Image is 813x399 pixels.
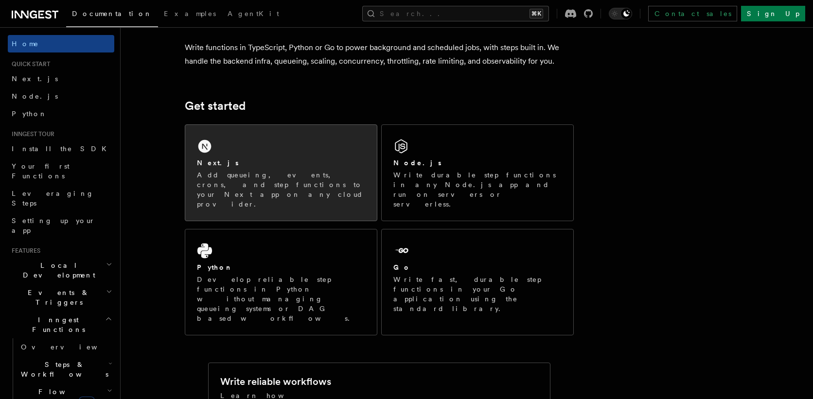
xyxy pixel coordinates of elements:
[164,10,216,17] span: Examples
[8,247,40,255] span: Features
[8,212,114,239] a: Setting up your app
[8,70,114,87] a: Next.js
[12,190,94,207] span: Leveraging Steps
[362,6,549,21] button: Search...⌘K
[197,158,239,168] h2: Next.js
[530,9,543,18] kbd: ⌘K
[8,35,114,52] a: Home
[393,158,442,168] h2: Node.js
[12,39,39,49] span: Home
[197,275,365,323] p: Develop reliable step functions in Python without managing queueing systems or DAG based workflows.
[12,110,47,118] span: Python
[648,6,737,21] a: Contact sales
[17,338,114,356] a: Overview
[222,3,285,26] a: AgentKit
[8,260,106,280] span: Local Development
[8,130,54,138] span: Inngest tour
[12,162,70,180] span: Your first Functions
[381,124,574,221] a: Node.jsWrite durable step functions in any Node.js app and run on servers or serverless.
[8,284,114,311] button: Events & Triggers
[8,288,106,307] span: Events & Triggers
[197,262,233,272] h2: Python
[8,311,114,338] button: Inngest Functions
[8,185,114,212] a: Leveraging Steps
[158,3,222,26] a: Examples
[72,10,152,17] span: Documentation
[609,8,632,19] button: Toggle dark mode
[393,262,411,272] h2: Go
[197,170,365,209] p: Add queueing, events, crons, and step functions to your Next app on any cloud provider.
[12,145,112,153] span: Install the SDK
[12,75,58,83] span: Next.js
[393,170,562,209] p: Write durable step functions in any Node.js app and run on servers or serverless.
[8,140,114,157] a: Install the SDK
[185,99,246,113] a: Get started
[66,3,158,27] a: Documentation
[381,229,574,335] a: GoWrite fast, durable step functions in your Go application using the standard library.
[228,10,279,17] span: AgentKit
[17,356,114,383] button: Steps & Workflows
[8,315,105,334] span: Inngest Functions
[12,217,95,234] span: Setting up your app
[741,6,805,21] a: Sign Up
[17,360,108,379] span: Steps & Workflows
[21,343,121,351] span: Overview
[8,87,114,105] a: Node.js
[185,41,574,68] p: Write functions in TypeScript, Python or Go to power background and scheduled jobs, with steps bu...
[185,229,377,335] a: PythonDevelop reliable step functions in Python without managing queueing systems or DAG based wo...
[8,60,50,68] span: Quick start
[393,275,562,313] p: Write fast, durable step functions in your Go application using the standard library.
[8,157,114,185] a: Your first Functions
[185,124,377,221] a: Next.jsAdd queueing, events, crons, and step functions to your Next app on any cloud provider.
[8,257,114,284] button: Local Development
[12,92,58,100] span: Node.js
[8,105,114,122] a: Python
[220,375,331,388] h2: Write reliable workflows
